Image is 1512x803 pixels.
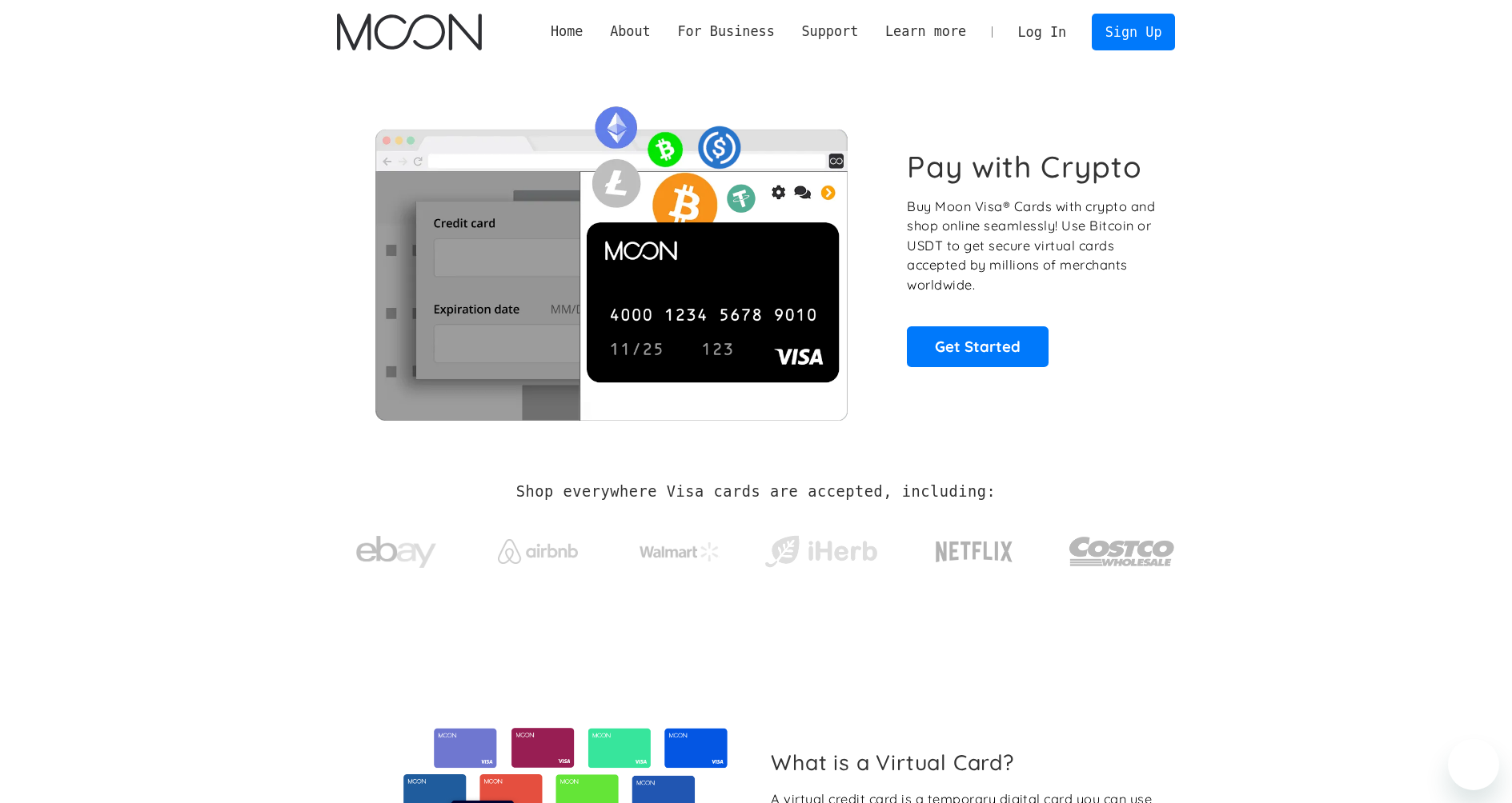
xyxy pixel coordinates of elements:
[771,749,1162,775] h2: What is a Virtual Card?
[640,542,720,561] img: Walmart
[788,22,872,42] div: Support
[664,22,788,42] div: For Business
[516,483,996,501] h2: Shop everywhere Visa cards are accepted, including:
[478,523,597,572] a: Airbnb
[596,22,664,42] div: About
[761,515,880,581] a: iHerb
[907,149,1142,185] h1: Pay with Crypto
[610,22,651,42] div: About
[677,22,774,42] div: For Business
[620,526,739,569] a: Walmart
[1069,521,1176,581] img: Costco
[337,511,456,585] a: ebay
[537,22,596,42] a: Home
[934,532,1014,572] img: Netflix
[907,197,1157,295] p: Buy Moon Visa® Cards with crypto and shop online seamlessly! Use Bitcoin or USDT to get secure vi...
[903,516,1046,580] a: Netflix
[761,531,880,573] img: iHerb
[885,22,966,42] div: Learn more
[337,95,885,420] img: Moon Cards let you spend your crypto anywhere Visa is accepted.
[356,527,436,577] img: ebay
[801,22,858,42] div: Support
[1092,14,1175,50] a: Sign Up
[337,14,482,50] img: Moon Logo
[907,326,1049,366] a: Get Started
[872,22,980,42] div: Learn more
[337,14,482,50] a: home
[498,539,578,564] img: Airbnb
[1069,505,1176,589] a: Costco
[1005,14,1080,50] a: Log In
[1448,739,1499,790] iframe: Button to launch messaging window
